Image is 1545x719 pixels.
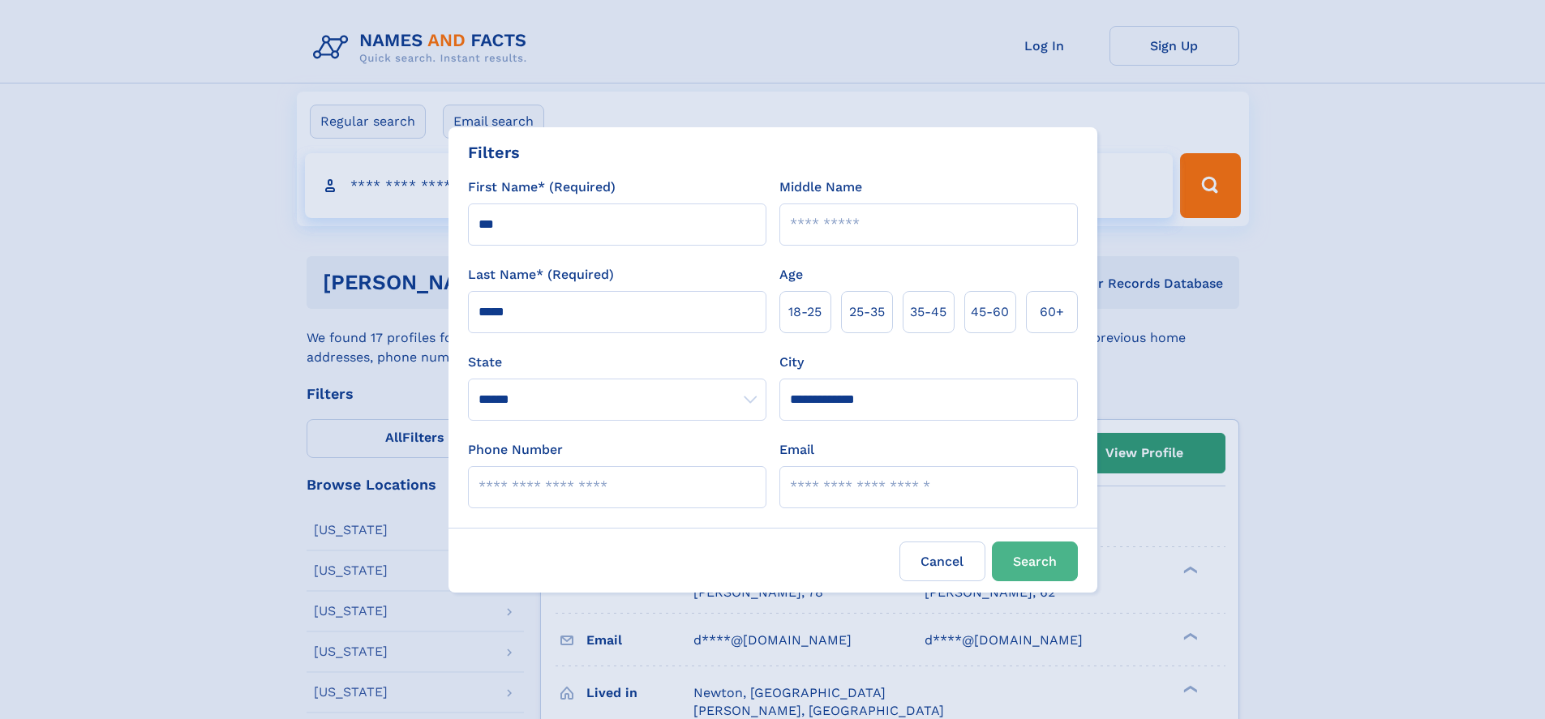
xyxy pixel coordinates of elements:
label: City [779,353,804,372]
label: Last Name* (Required) [468,265,614,285]
div: Filters [468,140,520,165]
span: 25‑35 [849,302,885,322]
span: 60+ [1040,302,1064,322]
label: State [468,353,766,372]
span: 45‑60 [971,302,1009,322]
label: Email [779,440,814,460]
label: Cancel [899,541,985,581]
label: Age [779,265,803,285]
span: 35‑45 [910,302,946,322]
label: Phone Number [468,440,563,460]
label: Middle Name [779,178,862,197]
button: Search [992,541,1078,581]
span: 18‑25 [788,302,822,322]
label: First Name* (Required) [468,178,616,197]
